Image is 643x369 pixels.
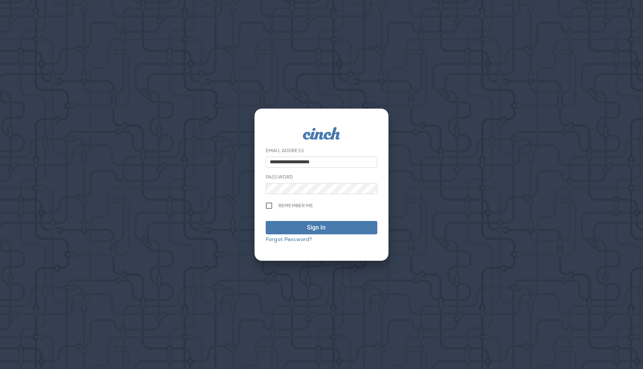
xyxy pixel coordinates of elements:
[278,203,313,209] span: Remember me
[266,148,304,154] label: Email Address
[266,221,377,234] button: Sign In
[307,223,326,232] div: Sign In
[266,174,293,180] label: Password
[266,236,312,243] a: Forgot Password?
